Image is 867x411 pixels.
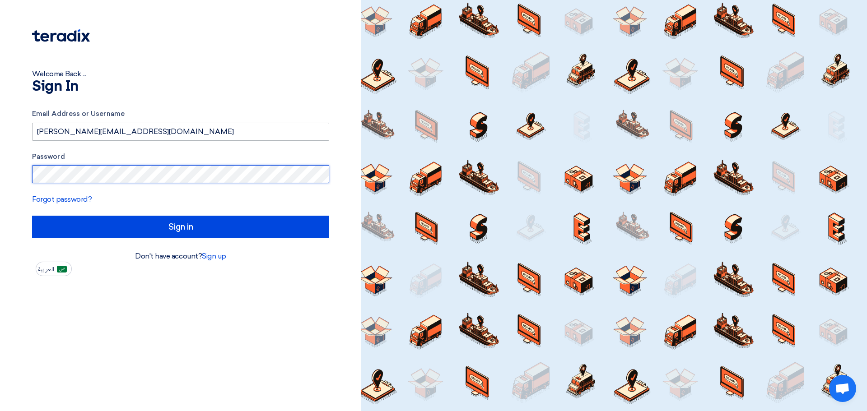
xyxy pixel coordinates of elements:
span: العربية [38,266,54,272]
div: Open chat [829,375,856,402]
a: Sign up [202,252,226,260]
label: Password [32,152,329,162]
label: Email Address or Username [32,109,329,119]
a: Forgot password? [32,195,92,203]
h1: Sign In [32,79,329,94]
input: Sign in [32,216,329,238]
img: Teradix logo [32,29,90,42]
img: ar-AR.png [57,266,67,272]
button: العربية [36,262,72,276]
div: Don't have account? [32,251,329,262]
div: Welcome Back ... [32,69,329,79]
input: Enter your business email or username [32,123,329,141]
